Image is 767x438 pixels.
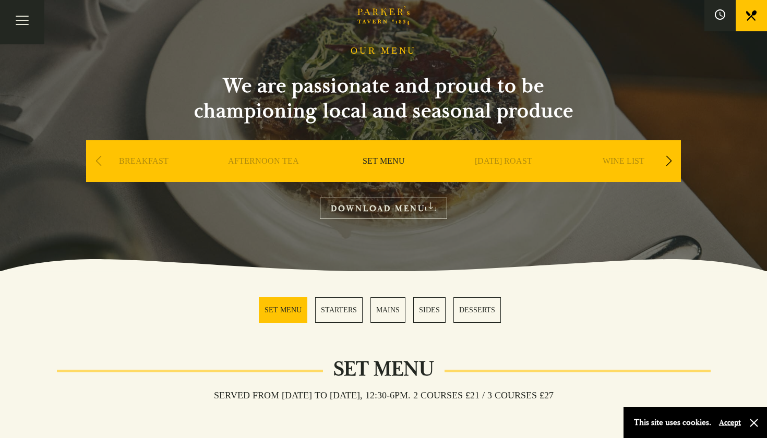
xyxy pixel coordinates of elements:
div: Previous slide [91,150,105,173]
a: [DATE] ROAST [475,156,532,198]
a: 5 / 5 [453,297,501,323]
a: 4 / 5 [413,297,446,323]
div: 1 / 9 [86,140,201,213]
a: BREAKFAST [119,156,169,198]
h2: Set Menu [323,357,445,382]
a: DOWNLOAD MENU [320,198,447,219]
a: AFTERNOON TEA [228,156,299,198]
a: SET MENU [363,156,405,198]
h2: We are passionate and proud to be championing local and seasonal produce [175,74,592,124]
button: Accept [719,418,741,428]
a: 2 / 5 [315,297,363,323]
div: 5 / 9 [566,140,681,213]
div: 2 / 9 [206,140,321,213]
a: 3 / 5 [370,297,405,323]
div: 4 / 9 [446,140,561,213]
button: Close and accept [749,418,759,428]
p: This site uses cookies. [634,415,711,430]
h3: Served from [DATE] to [DATE], 12:30-6pm. 2 COURSES £21 / 3 COURSES £27 [203,390,564,401]
div: Next slide [662,150,676,173]
a: WINE LIST [603,156,644,198]
h1: OUR MENU [351,45,416,57]
div: 3 / 9 [326,140,441,213]
a: 1 / 5 [259,297,307,323]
